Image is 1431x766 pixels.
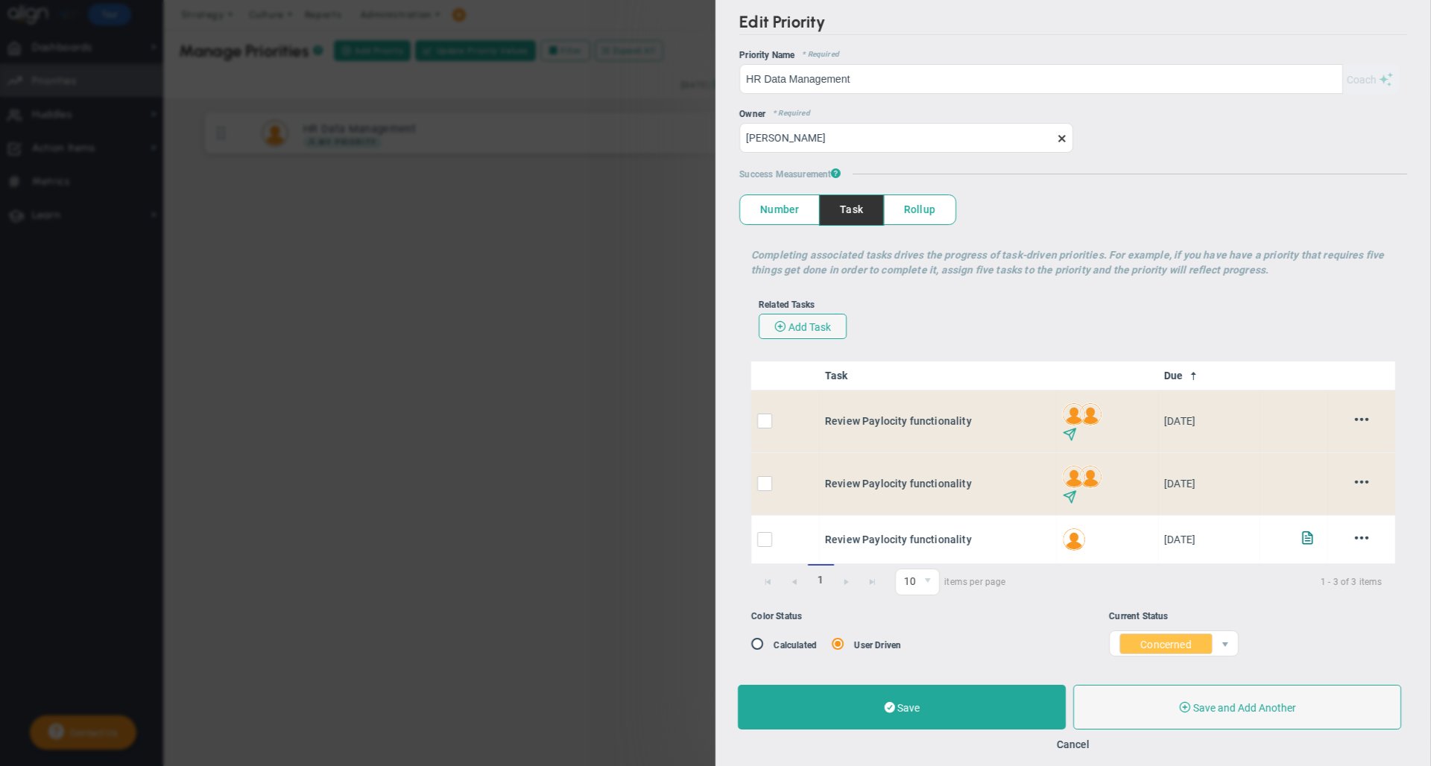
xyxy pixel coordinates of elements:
[820,195,883,224] span: Task
[1057,738,1090,750] button: Cancel
[1140,634,1191,656] div: Concerned
[1078,465,1102,489] img: Created By: Tom Daly
[1213,631,1238,656] span: select
[895,569,1006,595] span: items per page
[917,569,939,595] span: select
[1062,426,1148,440] div: Invited but not yet accepted
[895,569,940,595] span: 0
[738,685,1066,729] button: Save
[759,300,1389,310] div: Related Tasks
[825,475,1051,492] div: Review Paylocity functionality
[1062,528,1086,551] img: Created By: Tom Daly
[751,247,1396,277] p: Completing associated tasks drives the progress of task-driven priorities. For example, if you ha...
[1164,534,1195,545] span: [DATE]
[739,50,1407,60] div: Priority Name
[739,12,1407,35] h2: Edit Priority
[884,195,955,224] span: Rollup
[1073,130,1085,145] span: clear
[789,321,831,333] span: Add Task
[751,611,1109,621] div: Color Status
[739,109,1407,119] div: Owner
[1343,64,1400,94] button: Coach
[896,569,917,595] span: 10
[739,168,841,180] span: Success Measurement
[739,123,1073,153] input: Search or Invite Team Members
[740,195,819,224] span: Number
[765,109,810,119] span: * Required
[825,531,1051,548] div: Review Paylocity functionality
[795,50,839,60] span: * Required
[1192,702,1295,714] span: Save and Add Another
[1062,465,1086,489] img: Assigned To: krobertson@advantagecap.com (Invited)
[1347,74,1377,86] span: Coach
[808,564,834,596] span: 1
[1023,573,1382,591] span: 1 - 3 of 3 items
[1073,685,1401,729] button: Save and Add Another
[1109,611,1407,621] div: Current Status
[825,370,1050,382] a: Task
[1164,478,1195,490] span: [DATE]
[825,413,1051,429] div: Review Paylocity functionality
[1078,402,1102,426] img: Created By: Tom Daly
[759,314,847,339] button: Add Task
[1062,402,1086,426] img: Assigned To: dlandry@advantagecap.com (Invited)
[897,702,919,714] span: Save
[774,640,817,651] label: Calculated
[1164,370,1254,382] a: Due
[1062,489,1148,503] div: Invited but not yet accepted
[854,640,901,651] label: User Driven
[1164,415,1195,427] span: [DATE]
